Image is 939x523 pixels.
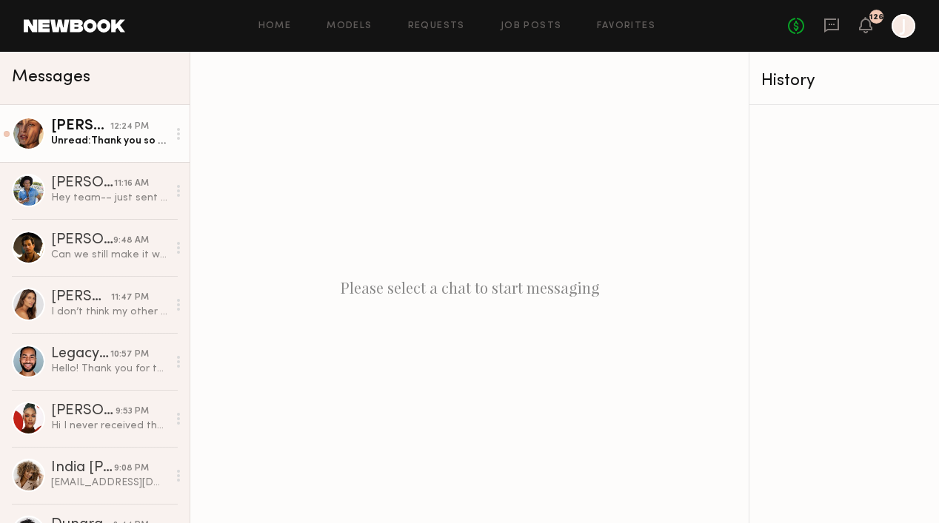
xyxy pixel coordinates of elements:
[51,119,110,134] div: [PERSON_NAME]
[597,21,655,31] a: Favorites
[258,21,292,31] a: Home
[114,462,149,476] div: 9:08 PM
[51,305,167,319] div: I don’t think my other message went through, but thank you so much for sending this job request. ...
[51,134,167,148] div: Unread: Thank you so much for having me!
[51,176,114,191] div: [PERSON_NAME]
[51,419,167,433] div: Hi I never received the script for the most recent casting
[12,69,90,86] span: Messages
[113,234,149,248] div: 9:48 AM
[51,347,110,362] div: Legacy D.
[51,362,167,376] div: Hello! Thank you for this request but I’m in [GEOGRAPHIC_DATA]
[327,21,372,31] a: Models
[51,476,167,490] div: [EMAIL_ADDRESS][DOMAIN_NAME]
[110,120,149,134] div: 12:24 PM
[51,191,167,205] div: Hey team-– just sent over the recorded audition.
[869,13,883,21] div: 126
[51,248,167,262] div: Can we still make it work? Thank you
[501,21,562,31] a: Job Posts
[111,291,149,305] div: 11:47 PM
[110,348,149,362] div: 10:57 PM
[408,21,465,31] a: Requests
[761,72,927,90] div: History
[51,461,114,476] div: India [PERSON_NAME]
[116,405,149,419] div: 9:53 PM
[190,52,749,523] div: Please select a chat to start messaging
[51,290,111,305] div: [PERSON_NAME]
[892,14,915,38] a: J
[51,233,113,248] div: [PERSON_NAME]
[114,177,149,191] div: 11:16 AM
[51,404,116,419] div: [PERSON_NAME]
